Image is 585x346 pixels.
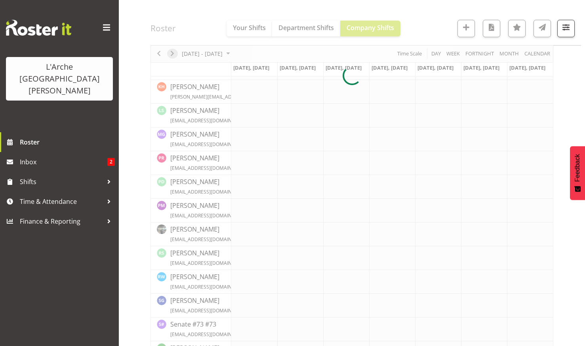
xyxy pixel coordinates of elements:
span: Finance & Reporting [20,215,103,227]
span: Shifts [20,176,103,188]
img: Rosterit website logo [6,20,71,36]
button: Filter Shifts [557,20,575,37]
button: Feedback - Show survey [570,146,585,200]
span: Feedback [574,154,581,182]
span: Roster [20,136,115,148]
span: Time & Attendance [20,196,103,207]
span: Inbox [20,156,107,168]
span: 2 [107,158,115,166]
div: L'Arche [GEOGRAPHIC_DATA][PERSON_NAME] [14,61,105,97]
